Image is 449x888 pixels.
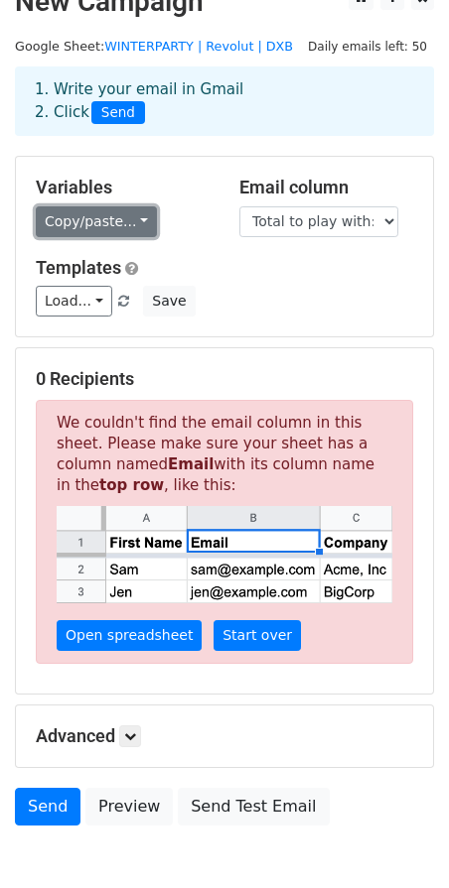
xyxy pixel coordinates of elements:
a: Preview [85,788,173,825]
div: 1. Write your email in Gmail 2. Click [20,78,429,124]
a: Load... [36,286,112,317]
small: Google Sheet: [15,39,293,54]
a: Send Test Email [178,788,329,825]
a: WINTERPARTY | Revolut | DXB [104,39,293,54]
button: Save [143,286,195,317]
span: Daily emails left: 50 [301,36,434,58]
h5: 0 Recipients [36,368,413,390]
a: Send [15,788,80,825]
p: We couldn't find the email column in this sheet. Please make sure your sheet has a column named w... [36,400,413,665]
h5: Variables [36,177,210,198]
iframe: Chat Widget [350,793,449,888]
a: Start over [214,620,301,651]
a: Templates [36,257,121,278]
strong: top row [99,476,164,494]
a: Daily emails left: 50 [301,39,434,54]
h5: Email column [239,177,413,198]
a: Open spreadsheet [57,620,202,651]
span: Send [91,101,145,125]
strong: Email [168,455,214,473]
div: Widget de chat [350,793,449,888]
img: google_sheets_email_column-fe0440d1484b1afe603fdd0efe349d91248b687ca341fa437c667602712cb9b1.png [57,506,392,604]
h5: Advanced [36,725,413,747]
a: Copy/paste... [36,206,157,237]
